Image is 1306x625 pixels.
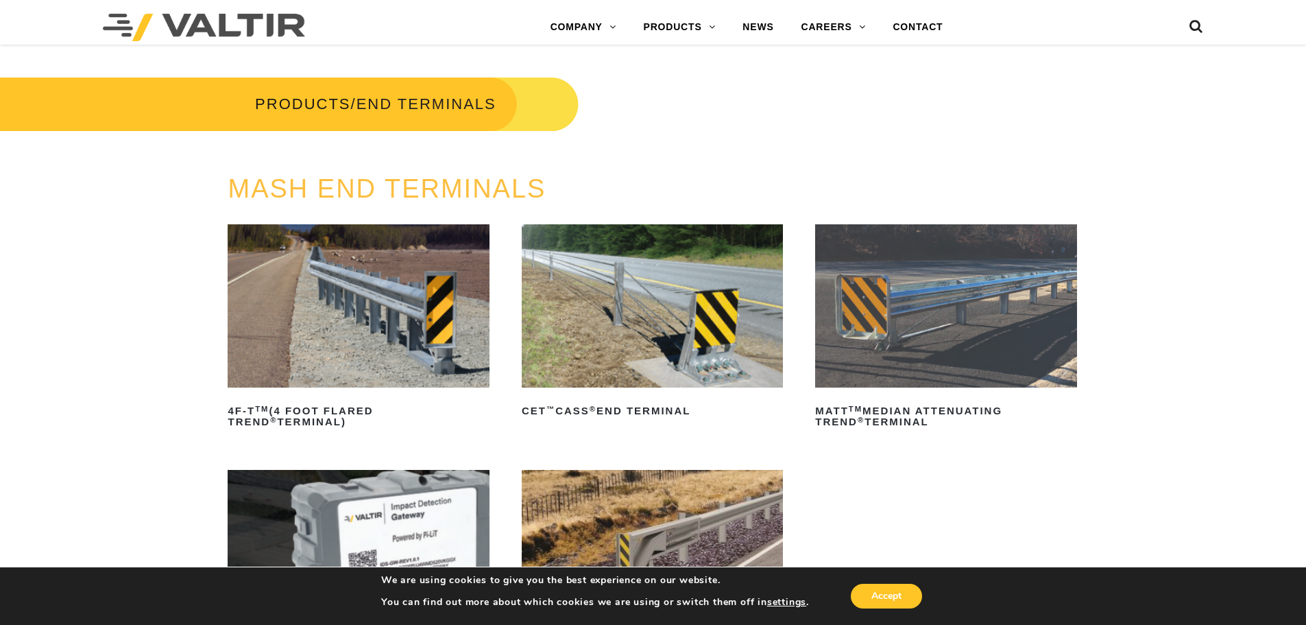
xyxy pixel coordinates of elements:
[381,574,809,587] p: We are using cookies to give you the best experience on our website.
[815,224,1076,433] a: MATTTMMedian Attenuating TREND®Terminal
[767,596,806,609] button: settings
[270,416,277,424] sup: ®
[103,14,305,41] img: Valtir
[356,95,496,113] span: END TERMINALS
[537,14,630,41] a: COMPANY
[228,400,489,433] h2: 4F-T (4 Foot Flared TREND Terminal)
[522,400,783,422] h2: CET CASS End Terminal
[630,14,729,41] a: PRODUCTS
[879,14,956,41] a: CONTACT
[788,14,880,41] a: CAREERS
[546,405,555,413] sup: ™
[858,416,864,424] sup: ®
[815,400,1076,433] h2: MATT Median Attenuating TREND Terminal
[590,405,596,413] sup: ®
[255,405,269,413] sup: TM
[729,14,787,41] a: NEWS
[851,584,922,609] button: Accept
[255,95,350,113] a: PRODUCTS
[849,405,862,413] sup: TM
[381,596,809,609] p: You can find out more about which cookies we are using or switch them off in .
[522,224,783,422] a: CET™CASS®End Terminal
[228,174,546,203] a: MASH END TERMINALS
[228,224,489,433] a: 4F-TTM(4 Foot Flared TREND®Terminal)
